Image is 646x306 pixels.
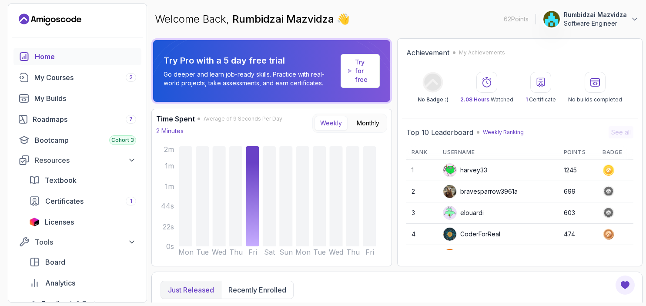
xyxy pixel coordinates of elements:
span: 1 [526,96,528,103]
div: bravesparrow3961a [443,185,518,198]
tspan: Sat [264,248,275,256]
td: 4 [406,224,438,245]
span: Certificates [45,196,84,206]
img: default monster avatar [443,164,456,177]
tspan: Sun [279,248,293,256]
img: user profile image [443,185,456,198]
p: Just released [168,285,214,295]
tspan: Thu [229,248,243,256]
h3: Time Spent [156,114,195,124]
h2: Top 10 Leaderboard [406,127,473,138]
tspan: Tue [196,248,209,256]
img: jetbrains icon [29,218,40,226]
p: Watched [460,96,513,103]
span: Analytics [45,278,75,288]
button: Weekly [315,116,348,131]
span: Cohort 3 [111,137,134,144]
div: elouardi [443,206,484,220]
th: Rank [406,145,438,160]
p: My Achievements [459,49,505,56]
button: user profile imageRumbidzai MazvidzaSoftware Engineer [543,10,639,28]
span: 👋 [337,12,350,27]
a: Landing page [19,13,81,27]
button: Resources [13,152,141,168]
tspan: 22s [163,223,174,231]
a: textbook [24,171,141,189]
span: Licenses [45,217,74,227]
iframe: chat widget [609,271,637,297]
p: 2 Minutes [156,127,184,135]
a: home [13,48,141,65]
a: courses [13,69,141,86]
a: analytics [24,274,141,292]
tspan: Wed [212,248,227,256]
div: Roadmaps [33,114,136,124]
a: licenses [24,213,141,231]
span: 2.08 Hours [460,96,489,103]
iframe: chat widget [481,114,637,267]
a: roadmaps [13,111,141,128]
div: wildmongoosefb425 [443,249,519,262]
tspan: 44s [161,202,174,210]
p: 62 Points [504,15,529,24]
td: 3 [406,202,438,224]
img: default monster avatar [443,206,456,219]
tspan: Fri [248,248,257,256]
div: Home [35,51,136,62]
tspan: Fri [365,248,374,256]
a: board [24,253,141,271]
div: CoderForReal [443,227,500,241]
span: Board [45,257,65,267]
p: Recently enrolled [228,285,286,295]
p: No Badge :( [418,96,448,103]
span: 2 [129,74,133,81]
span: 7 [129,116,133,123]
tspan: Wed [329,248,343,256]
div: Resources [35,155,136,165]
a: Try for free [341,54,380,88]
td: 5 [406,245,438,266]
button: Recently enrolled [221,281,293,299]
a: bootcamp [13,131,141,149]
td: 2 [406,181,438,202]
tspan: 2m [164,145,174,154]
div: My Builds [34,93,136,104]
a: builds [13,90,141,107]
tspan: Mon [295,248,311,256]
button: Tools [13,234,141,250]
p: Certificate [526,96,556,103]
p: Welcome Back, [155,12,350,26]
span: 1 [130,198,132,205]
p: Software Engineer [564,19,627,28]
tspan: 1m [165,162,174,170]
th: Username [438,145,558,160]
button: Monthly [351,116,385,131]
div: My Courses [34,72,136,83]
img: user profile image [443,228,456,241]
tspan: 0s [166,242,174,251]
h2: Achievement [406,47,449,58]
p: Go deeper and learn job-ready skills. Practice with real-world projects, take assessments, and ea... [164,70,337,87]
tspan: Mon [178,248,194,256]
img: user profile image [443,249,456,262]
td: 1 [406,160,438,181]
a: Try for free [355,58,372,84]
div: harvey33 [443,163,487,177]
img: user profile image [543,11,560,27]
tspan: 1m [165,182,174,191]
p: Rumbidzai Mazvidza [564,10,627,19]
span: Rumbidzai Mazvidza [232,13,337,25]
p: No builds completed [568,96,622,103]
div: Bootcamp [35,135,136,145]
tspan: Tue [313,248,326,256]
a: certificates [24,192,141,210]
span: Textbook [45,175,77,185]
div: Tools [35,237,136,247]
span: Average of 9 Seconds Per Day [204,115,282,122]
tspan: Thu [346,248,360,256]
button: Just released [161,281,221,299]
p: Try Pro with a 5 day free trial [164,54,337,67]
